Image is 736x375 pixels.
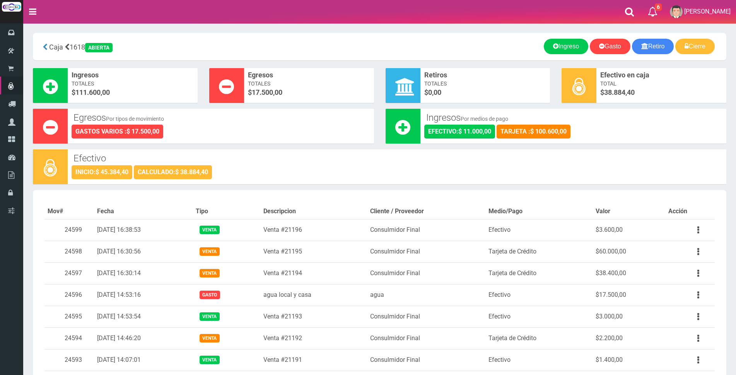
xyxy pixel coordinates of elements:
td: $1.400,00 [593,349,665,371]
td: Efectivo [485,284,593,306]
h3: Egresos [73,113,368,123]
div: ABIERTA [85,43,113,52]
td: $38.400,00 [593,262,665,284]
small: Por tipos de movimiento [106,116,164,122]
td: Tarjeta de Crédito [485,327,593,349]
td: Consulmidor Final [367,349,485,371]
td: [DATE] 16:38:53 [94,219,193,241]
td: 24596 [44,284,94,306]
h3: Ingresos [426,113,721,123]
img: Logo grande [2,2,21,12]
span: Venta [200,334,219,342]
small: Por medios de pago [461,116,508,122]
span: $ [424,87,546,98]
td: Venta #21195 [260,241,367,262]
th: Cliente / Proveedor [367,204,485,219]
h3: Efectivo [73,153,721,163]
span: 6 [655,3,662,11]
td: Tarjeta de Crédito [485,262,593,284]
th: Medio/Pago [485,204,593,219]
td: Venta #21192 [260,327,367,349]
font: 17.500,00 [252,88,282,96]
td: $2.200,00 [593,327,665,349]
font: 0,00 [428,88,441,96]
span: $ [72,87,194,98]
strong: $ 38.884,40 [175,168,208,176]
td: 24598 [44,241,94,262]
span: Totales [424,80,546,87]
td: $17.500,00 [593,284,665,306]
a: Retiro [632,39,674,54]
span: Venta [200,312,219,320]
td: agua local y casa [260,284,367,306]
td: Efectivo [485,219,593,241]
td: Efectivo [485,306,593,327]
div: EFECTIVO: [424,125,495,139]
span: $ [600,87,722,98]
strong: $ 11.000,00 [458,128,491,135]
td: Venta #21191 [260,349,367,371]
div: TARJETA : [497,125,570,139]
th: Descripcion [260,204,367,219]
img: User Image [670,5,683,18]
font: 111.600,00 [75,88,110,96]
td: Tarjeta de Crédito [485,241,593,262]
td: [DATE] 14:07:01 [94,349,193,371]
td: 24594 [44,327,94,349]
td: Consulmidor Final [367,241,485,262]
td: [DATE] 14:46:20 [94,327,193,349]
td: 24593 [44,349,94,371]
td: agua [367,284,485,306]
a: Ingreso [544,39,588,54]
strong: $ 100.600,00 [530,128,567,135]
span: Venta [200,269,219,277]
td: Venta #21193 [260,306,367,327]
span: Total [600,80,722,87]
td: [DATE] 14:53:54 [94,306,193,327]
span: [PERSON_NAME] [684,8,731,15]
span: Venta [200,247,219,255]
td: 24599 [44,219,94,241]
td: Consulmidor Final [367,306,485,327]
th: Fecha [94,204,193,219]
span: Totales [248,80,370,87]
div: GASTOS VARIOS : [72,125,163,139]
span: Gasto [200,291,220,299]
td: Venta #21196 [260,219,367,241]
span: Venta [200,226,219,234]
th: Tipo [193,204,260,219]
td: Venta #21194 [260,262,367,284]
span: Retiros [424,70,546,80]
div: INICIO: [72,165,132,179]
div: CALCULADO: [134,165,212,179]
td: $3.600,00 [593,219,665,241]
td: Consulmidor Final [367,262,485,284]
th: Mov# [44,204,94,219]
td: Consulmidor Final [367,327,485,349]
span: Egresos [248,70,370,80]
span: 38.884,40 [604,88,635,96]
span: Efectivo en caja [600,70,722,80]
td: $3.000,00 [593,306,665,327]
span: Venta [200,356,219,364]
span: Caja [49,43,63,51]
td: 24595 [44,306,94,327]
a: Gasto [590,39,630,54]
th: Valor [593,204,665,219]
td: Consulmidor Final [367,219,485,241]
td: Efectivo [485,349,593,371]
a: Cierre [675,39,715,54]
td: $60.000,00 [593,241,665,262]
span: Ingresos [72,70,194,80]
td: [DATE] 16:30:56 [94,241,193,262]
strong: $ 17.500,00 [126,128,159,135]
div: 1618 [39,39,266,55]
td: [DATE] 16:30:14 [94,262,193,284]
th: Acción [665,204,715,219]
td: 24597 [44,262,94,284]
span: Totales [72,80,194,87]
td: [DATE] 14:53:16 [94,284,193,306]
span: $ [248,87,370,98]
strong: $ 45.384,40 [96,168,128,176]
